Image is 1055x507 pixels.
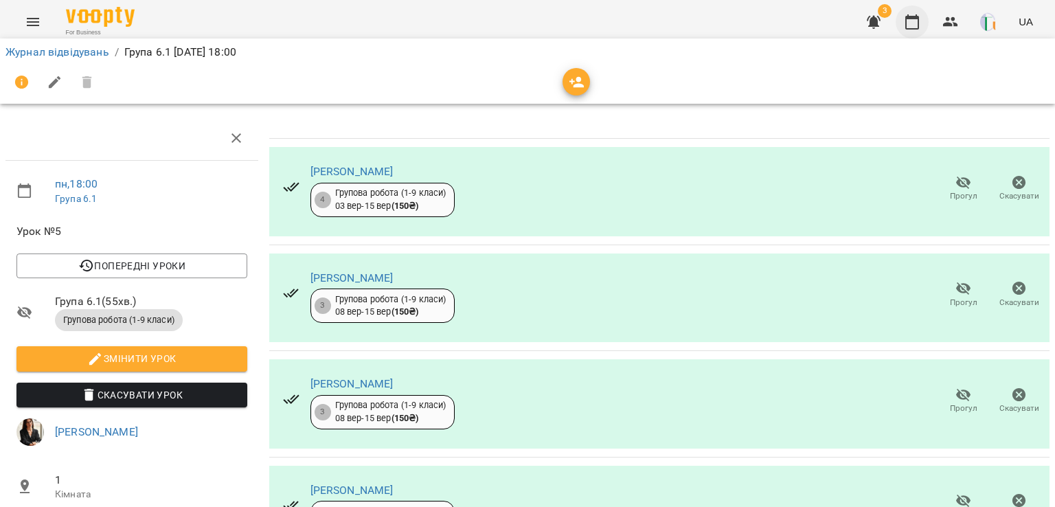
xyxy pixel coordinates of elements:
[991,275,1047,314] button: Скасувати
[1019,14,1033,29] span: UA
[999,297,1039,308] span: Скасувати
[950,190,977,202] span: Прогул
[950,403,977,414] span: Прогул
[315,192,331,208] div: 4
[16,346,247,371] button: Змінити урок
[310,165,394,178] a: [PERSON_NAME]
[16,383,247,407] button: Скасувати Урок
[5,44,1050,60] nav: breadcrumb
[935,275,991,314] button: Прогул
[991,382,1047,420] button: Скасувати
[335,293,446,319] div: Групова робота (1-9 класи) 08 вер - 15 вер
[392,413,419,423] b: ( 150 ₴ )
[999,403,1039,414] span: Скасувати
[335,187,446,212] div: Групова робота (1-9 класи) 03 вер - 15 вер
[27,387,236,403] span: Скасувати Урок
[27,258,236,274] span: Попередні уроки
[878,4,892,18] span: 3
[16,253,247,278] button: Попередні уроки
[315,297,331,314] div: 3
[55,488,247,502] p: Кімната
[315,404,331,420] div: 3
[5,45,109,58] a: Журнал відвідувань
[27,350,236,367] span: Змінити урок
[935,170,991,208] button: Прогул
[55,177,98,190] a: пн , 18:00
[55,293,247,310] span: Група 6.1 ( 55 хв. )
[991,170,1047,208] button: Скасувати
[999,190,1039,202] span: Скасувати
[16,5,49,38] button: Menu
[980,12,999,32] img: 9a1d62ba177fc1b8feef1f864f620c53.png
[335,399,446,425] div: Групова робота (1-9 класи) 08 вер - 15 вер
[310,271,394,284] a: [PERSON_NAME]
[55,472,247,488] span: 1
[55,314,183,326] span: Групова робота (1-9 класи)
[310,484,394,497] a: [PERSON_NAME]
[115,44,119,60] li: /
[124,44,236,60] p: Група 6.1 [DATE] 18:00
[950,297,977,308] span: Прогул
[392,306,419,317] b: ( 150 ₴ )
[1013,9,1039,34] button: UA
[16,418,44,446] img: 767302f1b9b7018f3e7d2d8cc4739cd7.jpg
[66,7,135,27] img: Voopty Logo
[935,382,991,420] button: Прогул
[310,377,394,390] a: [PERSON_NAME]
[66,28,135,37] span: For Business
[392,201,419,211] b: ( 150 ₴ )
[55,425,138,438] a: [PERSON_NAME]
[16,223,247,240] span: Урок №5
[55,193,97,204] a: Група 6.1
